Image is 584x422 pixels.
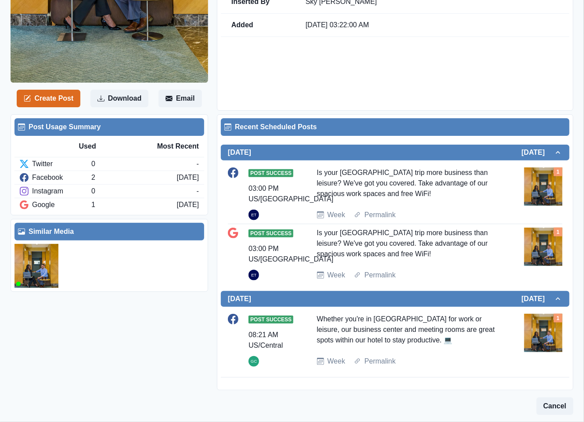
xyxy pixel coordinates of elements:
h2: [DATE] [522,295,554,303]
div: Similar Media [18,226,201,237]
span: Post Success [249,316,293,324]
div: 1 [91,200,177,210]
button: Create Post [17,90,80,107]
div: [DATE][DATE] [221,307,570,377]
div: Whether you're in [GEOGRAPHIC_DATA] for work or leisure, our business center and meeting rooms ar... [317,314,501,349]
div: - [197,159,199,169]
a: Permalink [364,356,396,367]
td: Added [221,14,295,37]
td: [DATE] 03:22:00 AM [295,14,570,37]
button: Download [90,90,148,107]
div: [DATE] [177,200,199,210]
div: [DATE] [177,172,199,183]
a: Week [328,270,346,280]
div: Google [20,200,91,210]
div: Instagram [20,186,91,196]
div: 2 [91,172,177,183]
div: Total Media Attached [554,228,562,236]
div: [DATE][DATE] [221,160,570,291]
a: Week [328,210,346,220]
a: Permalink [364,210,396,220]
div: Emily Tanedo [251,270,256,280]
h2: [DATE] [228,148,251,156]
div: 0 [91,186,196,196]
span: Post Success [249,229,293,237]
div: Facebook [20,172,91,183]
div: Is your [GEOGRAPHIC_DATA] trip more business than leisure? We've got you covered. Take advantage ... [317,228,501,263]
div: Total Media Attached [554,167,562,176]
h2: [DATE] [522,148,554,156]
div: Recent Scheduled Posts [224,122,566,132]
div: - [197,186,199,196]
span: Post Success [249,169,293,177]
img: oo37w7tqhn9ukdyhucvc [524,228,562,266]
div: Twitter [20,159,91,169]
div: Is your [GEOGRAPHIC_DATA] trip more business than leisure? We've got you covered. Take advantage ... [317,167,501,203]
div: Total Media Attached [554,314,562,323]
img: oo37w7tqhn9ukdyhucvc [524,314,562,352]
div: Emily Tanedo [251,210,256,220]
a: Week [328,356,346,367]
button: [DATE][DATE] [221,291,570,307]
div: 0 [91,159,196,169]
div: Post Usage Summary [18,122,201,132]
div: 08:21 AM US/Central [249,330,292,351]
div: Most Recent [139,141,199,152]
h2: [DATE] [228,295,251,303]
button: Email [159,90,202,107]
div: 03:00 PM US/[GEOGRAPHIC_DATA] [249,183,333,204]
a: Permalink [364,270,396,280]
img: zj8l2u42midqfunqbc6h [14,244,58,288]
img: oo37w7tqhn9ukdyhucvc [524,167,562,206]
div: 03:00 PM US/[GEOGRAPHIC_DATA] [249,244,333,265]
div: Gizelle Carlos [251,356,257,367]
button: Cancel [537,397,573,415]
button: [DATE][DATE] [221,145,570,160]
div: Used [79,141,139,152]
